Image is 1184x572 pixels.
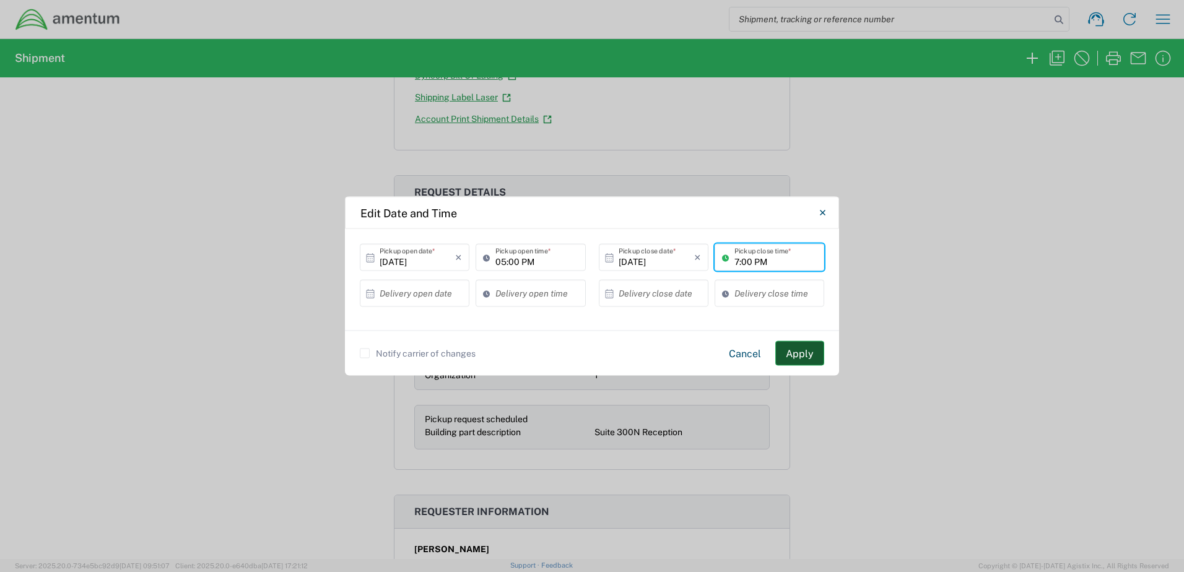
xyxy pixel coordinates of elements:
[455,248,462,267] i: ×
[810,201,835,225] button: Close
[360,349,476,358] label: Notify carrier of changes
[360,204,457,221] h4: Edit Date and Time
[719,341,771,366] button: Cancel
[775,341,824,366] button: Apply
[694,248,701,267] i: ×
